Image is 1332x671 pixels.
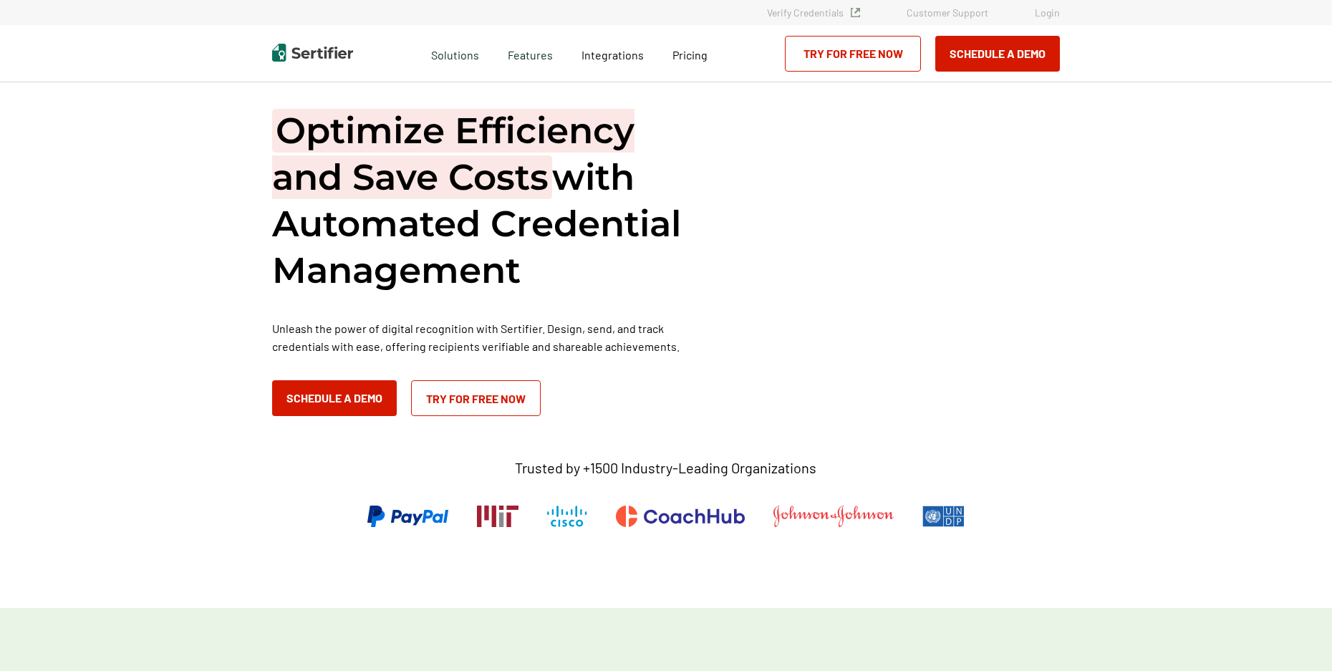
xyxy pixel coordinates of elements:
[272,319,702,355] p: Unleash the power of digital recognition with Sertifier. Design, send, and track credentials with...
[907,6,988,19] a: Customer Support
[773,506,894,527] img: Johnson & Johnson
[477,506,518,527] img: Massachusetts Institute of Technology
[851,8,860,17] img: Verified
[616,506,745,527] img: CoachHub
[581,44,644,62] a: Integrations
[431,44,479,62] span: Solutions
[411,380,541,416] a: Try for Free Now
[515,459,816,477] p: Trusted by +1500 Industry-Leading Organizations
[272,44,353,62] img: Sertifier | Digital Credentialing Platform
[547,506,587,527] img: Cisco
[672,44,708,62] a: Pricing
[508,44,553,62] span: Features
[785,36,921,72] a: Try for Free Now
[272,109,634,199] span: Optimize Efficiency and Save Costs
[367,506,448,527] img: PayPal
[1035,6,1060,19] a: Login
[922,506,965,527] img: UNDP
[272,107,702,294] h1: with Automated Credential Management
[767,6,860,19] a: Verify Credentials
[672,48,708,62] span: Pricing
[581,48,644,62] span: Integrations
